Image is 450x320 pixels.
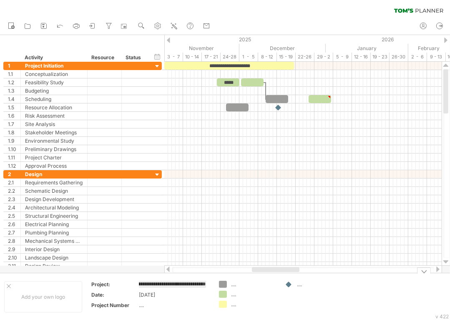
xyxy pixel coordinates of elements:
div: Risk Assessment [25,112,83,120]
div: 2.3 [8,195,20,203]
div: Structural Engineering [25,212,83,220]
div: Resource Allocation [25,103,83,111]
div: Interior Design [25,245,83,253]
div: .... [231,281,277,288]
div: Scheduling [25,95,83,103]
div: Stakeholder Meetings [25,129,83,136]
div: 2.9 [8,245,20,253]
div: 5 - 9 [333,53,352,61]
div: 24-28 [221,53,239,61]
div: 26-30 [390,53,408,61]
div: 2 [8,170,20,178]
div: 2.11 [8,262,20,270]
div: 2.8 [8,237,20,245]
div: Budgeting [25,87,83,95]
div: [DATE] [139,291,209,298]
div: Status [126,53,144,62]
div: Design Review [25,262,83,270]
div: Plumbing Planning [25,229,83,237]
div: Landscape Design [25,254,83,262]
div: 1.2 [8,78,20,86]
div: Site Analysis [25,120,83,128]
div: Preliminary Drawings [25,145,83,153]
div: 17 - 21 [202,53,221,61]
div: 1.8 [8,129,20,136]
div: 1.11 [8,154,20,161]
div: Mechanical Systems Design [25,237,83,245]
div: 1.5 [8,103,20,111]
div: hide legend [417,267,431,274]
div: 1 - 5 [239,53,258,61]
div: Project Charter [25,154,83,161]
div: 29 - 2 [314,53,333,61]
div: 10 - 14 [183,53,202,61]
div: Project Number [91,302,137,309]
div: 2 - 6 [408,53,427,61]
div: Resource [91,53,117,62]
div: 1.3 [8,87,20,95]
div: Activity [25,53,83,62]
div: 1.12 [8,162,20,170]
div: January 2026 [326,44,408,53]
div: 1.1 [8,70,20,78]
div: 2.1 [8,179,20,186]
div: 2.2 [8,187,20,195]
div: .... [139,302,209,309]
div: 3 - 7 [164,53,183,61]
div: 1 [8,62,20,70]
div: 1.7 [8,120,20,128]
div: 1.6 [8,112,20,120]
div: 22-26 [296,53,314,61]
div: 19 - 23 [371,53,390,61]
div: Approval Process [25,162,83,170]
div: 2.5 [8,212,20,220]
div: Electrical Planning [25,220,83,228]
div: Project: [91,281,137,288]
div: 8 - 12 [258,53,277,61]
div: .... [231,301,277,308]
div: 2.4 [8,204,20,212]
div: Design [25,170,83,178]
div: 1.10 [8,145,20,153]
div: 12 - 16 [352,53,371,61]
div: .... [231,291,277,298]
div: Schematic Design [25,187,83,195]
div: 15 - 19 [277,53,296,61]
div: November 2025 [164,44,239,53]
div: 2.10 [8,254,20,262]
div: 2.7 [8,229,20,237]
div: Add your own logo [4,281,82,312]
div: Requirements Gathering [25,179,83,186]
div: Project Initiation [25,62,83,70]
div: Conceptualization [25,70,83,78]
div: 1.9 [8,137,20,145]
div: 2.6 [8,220,20,228]
div: Environmental Study [25,137,83,145]
div: Feasibility Study [25,78,83,86]
div: December 2025 [239,44,326,53]
div: Design Development [25,195,83,203]
div: v 422 [435,313,449,320]
div: Architectural Modeling [25,204,83,212]
div: 1.4 [8,95,20,103]
div: 9 - 13 [427,53,446,61]
div: Date: [91,291,137,298]
div: .... [297,281,342,288]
